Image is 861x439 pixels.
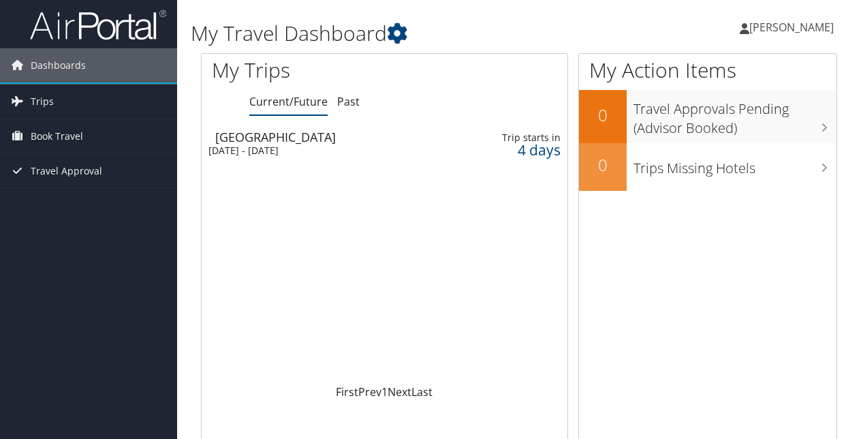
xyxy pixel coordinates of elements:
div: Trip starts in [482,132,561,144]
h1: My Trips [212,56,405,85]
a: Current/Future [249,94,328,109]
h3: Trips Missing Hotels [633,152,836,178]
span: Book Travel [31,119,83,153]
a: 1 [381,384,388,399]
div: [DATE] - [DATE] [208,145,434,157]
h1: My Travel Dashboard [191,19,629,48]
h1: My Action Items [579,56,836,85]
h3: Travel Approvals Pending (Advisor Booked) [633,93,836,138]
div: [GEOGRAPHIC_DATA] [215,131,441,143]
a: Next [388,384,411,399]
a: First [336,384,358,399]
a: [PERSON_NAME] [740,7,847,48]
h2: 0 [579,104,627,127]
a: 0Trips Missing Hotels [579,143,836,191]
a: Last [411,384,433,399]
a: Past [337,94,360,109]
span: [PERSON_NAME] [749,20,834,35]
span: Dashboards [31,48,86,82]
div: 4 days [482,144,561,156]
h2: 0 [579,153,627,177]
span: Trips [31,85,54,119]
a: 0Travel Approvals Pending (Advisor Booked) [579,90,836,142]
img: airportal-logo.png [30,9,166,41]
a: Prev [358,384,381,399]
span: Travel Approval [31,154,102,188]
